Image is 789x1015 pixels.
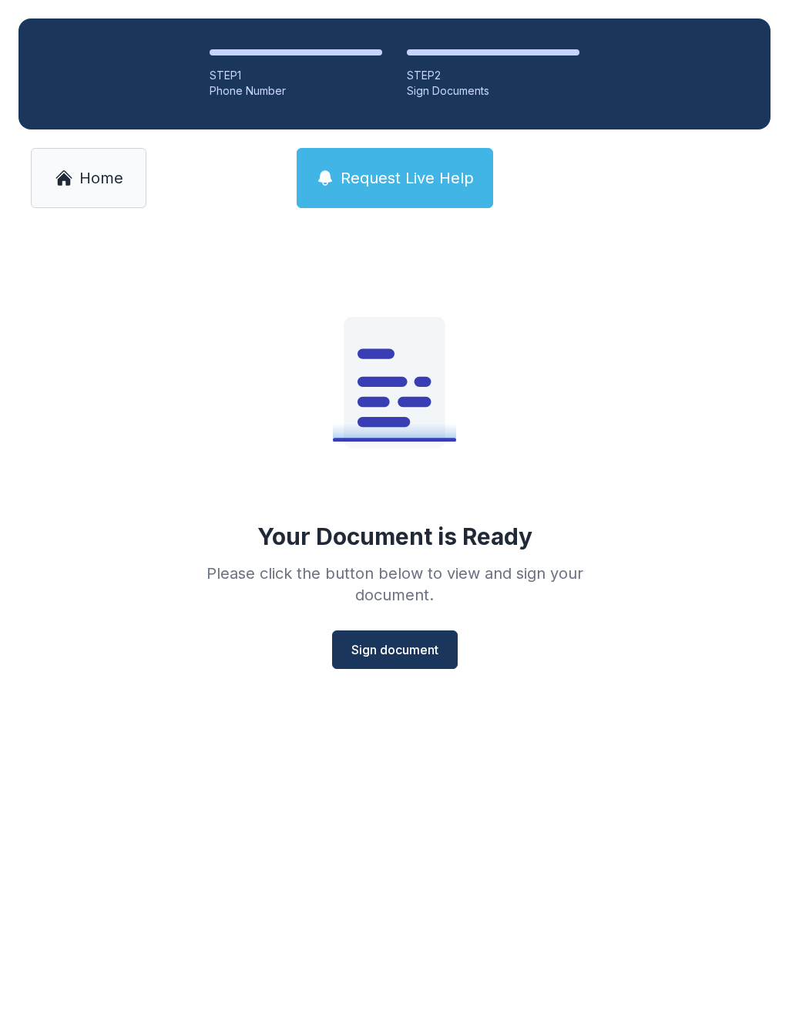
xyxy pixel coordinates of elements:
[210,68,382,83] div: STEP 1
[407,83,579,99] div: Sign Documents
[210,83,382,99] div: Phone Number
[79,167,123,189] span: Home
[173,563,616,606] div: Please click the button below to view and sign your document.
[257,523,532,550] div: Your Document is Ready
[407,68,579,83] div: STEP 2
[341,167,474,189] span: Request Live Help
[351,640,438,659] span: Sign document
